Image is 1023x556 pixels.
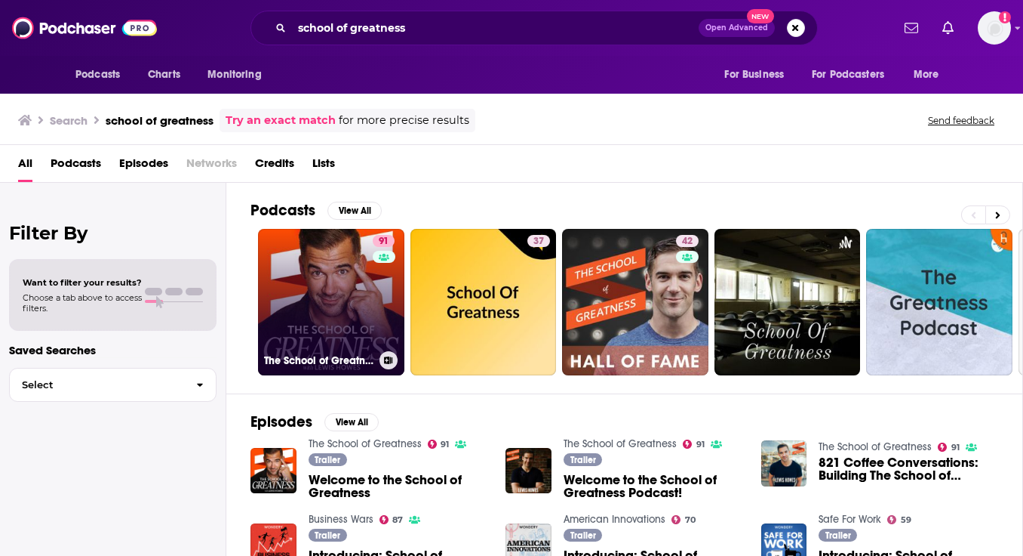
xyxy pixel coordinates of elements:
[428,440,450,449] a: 91
[747,9,774,23] span: New
[75,64,120,85] span: Podcasts
[825,531,851,540] span: Trailer
[936,15,960,41] a: Show notifications dropdown
[392,517,403,524] span: 87
[309,513,373,526] a: Business Wars
[812,64,884,85] span: For Podcasters
[410,229,557,375] a: 37
[12,14,157,42] img: Podchaser - Follow, Share and Rate Podcasts
[564,513,665,526] a: American Innovations
[938,443,960,452] a: 91
[819,513,881,526] a: Safe For Work
[978,11,1011,45] button: Show profile menu
[324,413,379,431] button: View All
[682,234,693,249] span: 42
[226,112,336,129] a: Try an exact match
[186,151,237,182] span: Networks
[714,60,803,89] button: open menu
[914,64,939,85] span: More
[258,229,404,375] a: 91The School of Greatness
[9,368,217,402] button: Select
[250,448,296,494] img: Welcome to the School of Greatness
[901,517,911,524] span: 59
[999,11,1011,23] svg: Add a profile image
[441,441,449,448] span: 91
[379,515,404,524] a: 87
[255,151,294,182] a: Credits
[9,343,217,357] p: Saved Searches
[899,15,924,41] a: Show notifications dropdown
[978,11,1011,45] span: Logged in as myatrousis
[18,151,32,182] a: All
[819,456,998,482] a: 821 Coffee Conversations: Building The School of Greatness Empire
[887,515,911,524] a: 59
[564,474,743,499] a: Welcome to the School of Greatness Podcast!
[292,16,699,40] input: Search podcasts, credits, & more...
[10,380,184,390] span: Select
[148,64,180,85] span: Charts
[570,456,596,465] span: Trailer
[9,222,217,244] h2: Filter By
[527,235,550,247] a: 37
[819,440,932,453] a: The School of Greatness
[119,151,168,182] a: Episodes
[505,448,551,494] img: Welcome to the School of Greatness Podcast!
[951,444,960,451] span: 91
[683,440,705,449] a: 91
[978,11,1011,45] img: User Profile
[23,277,142,288] span: Want to filter your results?
[903,60,958,89] button: open menu
[315,531,340,540] span: Trailer
[197,60,281,89] button: open menu
[696,441,705,448] span: 91
[802,60,906,89] button: open menu
[50,113,88,128] h3: Search
[564,437,677,450] a: The School of Greatness
[724,64,784,85] span: For Business
[761,440,807,486] img: 821 Coffee Conversations: Building The School of Greatness Empire
[570,531,596,540] span: Trailer
[250,11,818,45] div: Search podcasts, credits, & more...
[106,113,214,128] h3: school of greatness
[923,114,999,127] button: Send feedback
[309,474,488,499] a: Welcome to the School of Greatness
[315,456,340,465] span: Trailer
[533,234,544,249] span: 37
[264,354,373,367] h3: The School of Greatness
[207,64,261,85] span: Monitoring
[65,60,140,89] button: open menu
[339,112,469,129] span: for more precise results
[312,151,335,182] a: Lists
[51,151,101,182] a: Podcasts
[250,201,315,220] h2: Podcasts
[705,24,768,32] span: Open Advanced
[327,202,382,220] button: View All
[562,229,708,375] a: 42
[373,235,395,247] a: 91
[138,60,189,89] a: Charts
[699,19,775,37] button: Open AdvancedNew
[685,517,696,524] span: 70
[676,235,699,247] a: 42
[250,412,379,431] a: EpisodesView All
[309,437,422,450] a: The School of Greatness
[250,412,312,431] h2: Episodes
[250,201,382,220] a: PodcastsView All
[379,234,389,249] span: 91
[23,292,142,314] span: Choose a tab above to access filters.
[671,515,696,524] a: 70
